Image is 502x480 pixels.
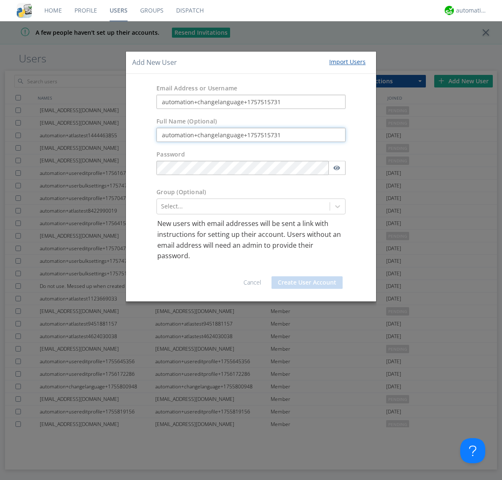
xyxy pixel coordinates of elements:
[156,128,346,142] input: Julie Appleseed
[157,219,345,262] p: New users with email addresses will be sent a link with instructions for setting up their account...
[156,188,206,197] label: Group (Optional)
[156,151,185,159] label: Password
[456,6,487,15] div: automation+atlas
[156,85,237,93] label: Email Address or Username
[156,95,346,109] input: e.g. email@address.com, Housekeeping1
[445,6,454,15] img: d2d01cd9b4174d08988066c6d424eccd
[132,58,177,67] h4: Add New User
[156,118,217,126] label: Full Name (Optional)
[329,58,366,66] div: Import Users
[17,3,32,18] img: cddb5a64eb264b2086981ab96f4c1ba7
[243,278,261,286] a: Cancel
[271,276,343,289] button: Create User Account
